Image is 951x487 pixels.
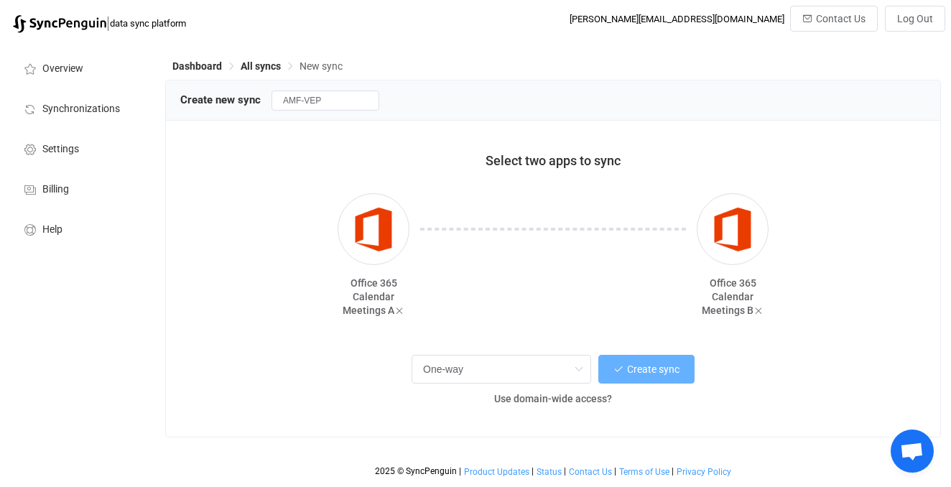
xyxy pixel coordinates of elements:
[106,13,110,33] span: |
[7,208,151,249] a: Help
[347,203,401,256] img: microsoft365.png
[241,60,281,72] span: All syncs
[375,466,457,476] span: 2025 © SyncPenguin
[677,467,731,477] span: Privacy Policy
[180,93,261,106] span: Create new sync
[598,355,695,384] button: Create sync
[706,203,760,256] img: microsoft365.png
[532,466,534,476] span: |
[42,63,83,75] span: Overview
[885,6,945,32] button: Log Out
[7,88,151,128] a: Synchronizations
[464,467,529,477] span: Product Updates
[42,103,120,115] span: Synchronizations
[614,466,616,476] span: |
[7,128,151,168] a: Settings
[891,430,934,473] a: Open chat
[172,60,222,72] span: Dashboard
[13,15,106,33] img: syncpenguin.svg
[42,184,69,195] span: Billing
[300,60,343,72] span: New sync
[618,467,670,477] a: Terms of Use
[676,467,732,477] a: Privacy Policy
[486,153,621,168] span: Select two apps to sync
[13,13,186,33] a: |data sync platform
[7,47,151,88] a: Overview
[570,14,784,24] div: [PERSON_NAME][EMAIL_ADDRESS][DOMAIN_NAME]
[537,467,562,477] span: Status
[564,466,566,476] span: |
[536,467,562,477] a: Status
[343,277,397,316] span: Office 365 Calendar Meetings A
[816,13,866,24] span: Contact Us
[412,355,591,384] input: Select sync direction
[272,91,379,111] input: Sync name
[702,277,756,316] span: Office 365 Calendar Meetings B
[619,467,669,477] span: Terms of Use
[627,363,679,375] span: Create sync
[110,18,186,29] span: data sync platform
[569,467,612,477] span: Contact Us
[463,467,530,477] a: Product Updates
[7,168,151,208] a: Billing
[494,393,612,404] span: Use domain-wide access?
[790,6,878,32] button: Contact Us
[672,466,674,476] span: |
[459,466,461,476] span: |
[897,13,933,24] span: Log Out
[42,144,79,155] span: Settings
[42,224,62,236] span: Help
[172,61,343,71] div: Breadcrumb
[568,467,613,477] a: Contact Us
